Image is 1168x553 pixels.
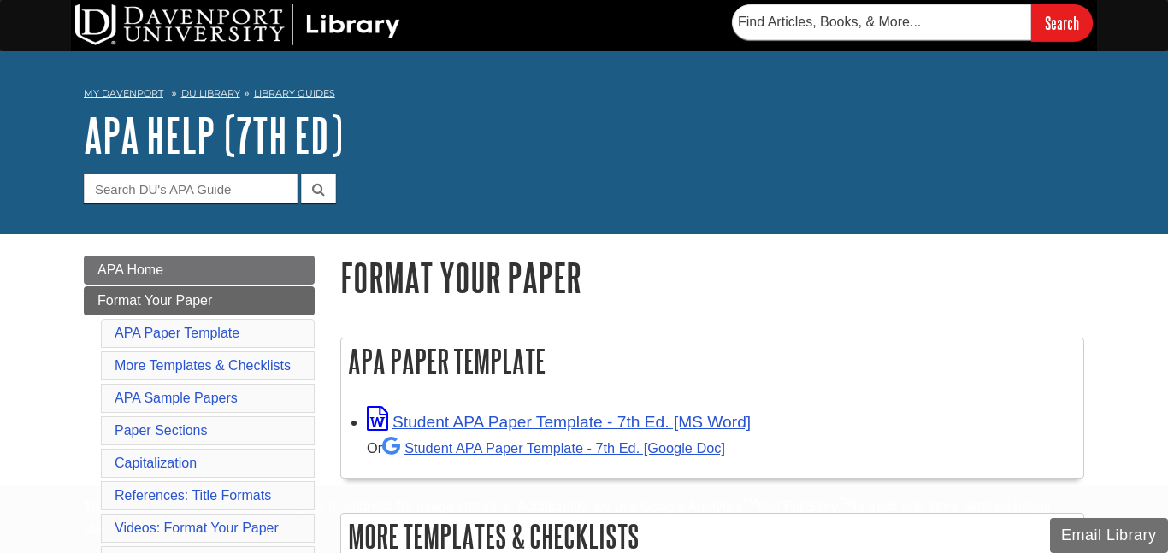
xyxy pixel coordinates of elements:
a: Link opens in new window [367,413,751,431]
a: APA Help (7th Ed) [84,109,343,162]
a: Paper Sections [115,423,208,438]
a: APA Paper Template [115,326,239,340]
button: Email Library [1050,518,1168,553]
h2: APA Paper Template [341,338,1083,384]
span: Format Your Paper [97,293,212,308]
input: Search [1031,4,1093,41]
img: DU Library [75,4,400,45]
input: Find Articles, Books, & More... [732,4,1031,40]
a: Format Your Paper [84,286,315,315]
form: Searches DU Library's articles, books, and more [732,4,1093,41]
small: Or [367,440,725,456]
a: Capitalization [115,456,197,470]
a: References: Title Formats [115,488,271,503]
a: APA Home [84,256,315,285]
a: My Davenport [84,86,163,101]
a: More Templates & Checklists [115,358,291,373]
h1: Format Your Paper [340,256,1084,299]
span: APA Home [97,262,163,277]
input: Search DU's APA Guide [84,174,298,203]
a: APA Sample Papers [115,391,238,405]
a: Library Guides [254,87,335,99]
nav: breadcrumb [84,82,1084,109]
a: Student APA Paper Template - 7th Ed. [Google Doc] [382,440,725,456]
a: Videos: Format Your Paper [115,521,279,535]
a: DU Library [181,87,240,99]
